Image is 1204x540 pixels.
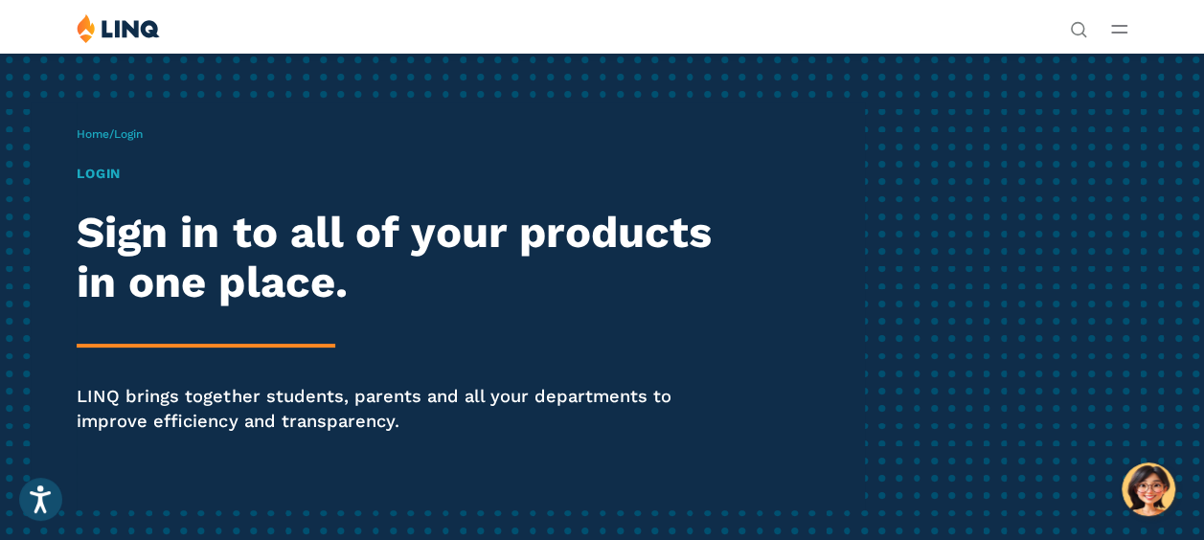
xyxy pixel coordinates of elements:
button: Open Main Menu [1111,18,1127,39]
button: Open Search Bar [1070,19,1087,36]
p: LINQ brings together students, parents and all your departments to improve efficiency and transpa... [77,384,738,435]
button: Hello, have a question? Let’s chat. [1122,462,1175,516]
span: Login [114,127,143,141]
nav: Utility Navigation [1070,13,1087,36]
a: Home [77,127,109,141]
span: / [77,127,143,141]
h1: Login [77,164,738,184]
h2: Sign in to all of your products in one place. [77,208,738,307]
img: LINQ | K‑12 Software [77,13,160,43]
